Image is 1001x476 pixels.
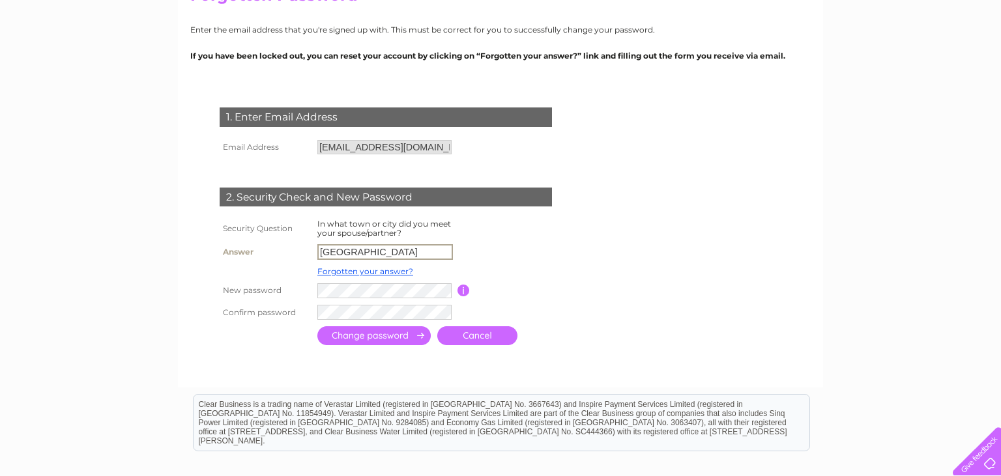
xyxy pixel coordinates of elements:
a: Forgotten your answer? [317,266,413,276]
p: If you have been locked out, you can reset your account by clicking on “Forgotten your answer?” l... [190,49,811,62]
th: Answer [216,241,314,263]
div: Clear Business is a trading name of Verastar Limited (registered in [GEOGRAPHIC_DATA] No. 3667643... [194,7,809,63]
a: Telecoms [888,55,927,65]
a: Cancel [437,326,517,345]
img: logo.png [35,34,102,74]
input: Submit [317,326,431,345]
label: In what town or city did you meet your spouse/partner? [317,219,451,238]
th: Security Question [216,216,314,241]
p: Enter the email address that you're signed up with. This must be correct for you to successfully ... [190,23,811,36]
div: 1. Enter Email Address [220,107,552,127]
input: Information [457,285,470,296]
a: Contact [961,55,993,65]
th: Email Address [216,137,314,158]
th: Confirm password [216,301,314,323]
a: 0333 014 3131 [755,7,845,23]
a: Blog [935,55,953,65]
div: 2. Security Check and New Password [220,188,552,207]
th: New password [216,280,314,301]
a: Water [819,55,843,65]
a: Energy [851,55,880,65]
